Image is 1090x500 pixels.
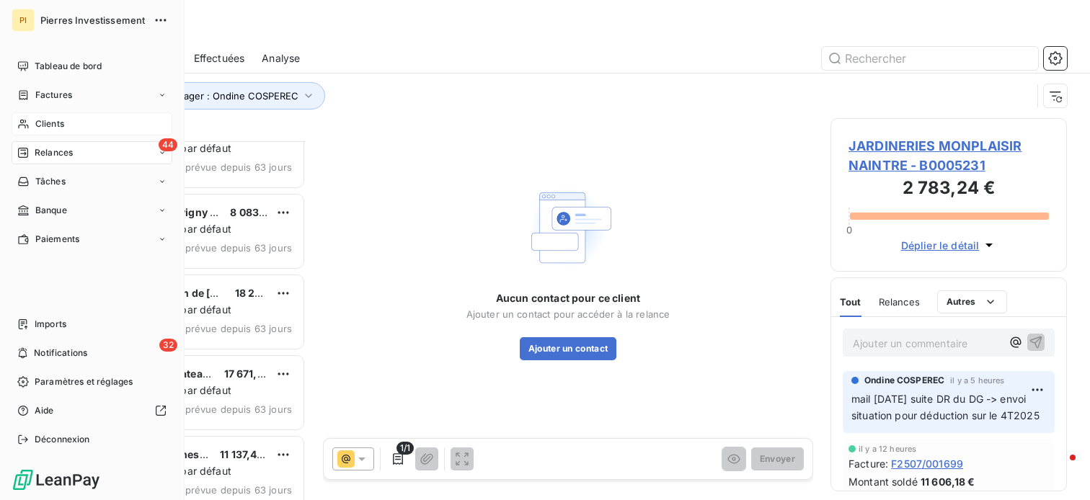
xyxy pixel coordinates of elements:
[35,60,102,73] span: Tableau de bord
[848,175,1049,204] h3: 2 783,24 €
[194,51,245,66] span: Effectuées
[262,51,300,66] span: Analyse
[159,339,177,352] span: 32
[846,224,852,236] span: 0
[921,474,975,489] span: 11 606,18 €
[879,296,920,308] span: Relances
[35,404,54,417] span: Aide
[848,136,1049,175] span: JARDINERIES MONPLAISIR NAINTRE - B0005231
[185,242,292,254] span: prévue depuis 63 jours
[35,233,79,246] span: Paiements
[35,318,66,331] span: Imports
[230,206,284,218] span: 8 083,74 €
[235,287,295,299] span: 18 244,99 €
[35,146,73,159] span: Relances
[12,9,35,32] div: PI
[522,182,614,274] img: Empty state
[864,374,944,387] span: Ondine COSPEREC
[224,367,280,380] span: 17 671,50 €
[185,323,292,334] span: prévue depuis 63 jours
[35,117,64,130] span: Clients
[897,237,1001,254] button: Déplier le détail
[40,14,145,26] span: Pierres Investissement
[751,447,804,470] button: Envoyer
[159,138,177,151] span: 44
[937,290,1007,313] button: Autres
[102,82,325,110] button: Property Manager : Ondine COSPEREC
[35,175,66,188] span: Tâches
[1041,451,1076,486] iframe: Intercom live chat
[34,347,87,360] span: Notifications
[102,287,314,299] span: Gamm Vert - Bain de [GEOGRAPHIC_DATA]
[520,337,617,360] button: Ajouter un contact
[851,393,1040,421] span: mail [DATE] suite DR du DG -> envoi situation pour déduction sur le 4T2025
[69,141,306,500] div: grid
[123,90,298,102] span: Property Manager : Ondine COSPEREC
[220,448,272,460] span: 11 137,47 €
[496,291,640,305] span: Aucun contact pour ce client
[848,456,888,471] span: Facture :
[848,474,918,489] span: Montant soldé
[859,445,916,453] span: il y a 12 heures
[822,47,1038,70] input: Rechercher
[12,399,172,422] a: Aide
[35,433,90,446] span: Déconnexion
[185,403,292,415] span: prévue depuis 63 jours
[185,484,292,496] span: prévue depuis 63 jours
[35,204,67,217] span: Banque
[840,296,861,308] span: Tout
[12,468,101,491] img: Logo LeanPay
[35,89,72,102] span: Factures
[950,376,1004,385] span: il y a 5 heures
[891,456,963,471] span: F2507/001699
[35,375,133,388] span: Paramètres et réglages
[396,442,414,455] span: 1/1
[466,308,670,320] span: Ajouter un contact pour accéder à la relance
[185,161,292,173] span: prévue depuis 63 jours
[901,238,980,253] span: Déplier le détail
